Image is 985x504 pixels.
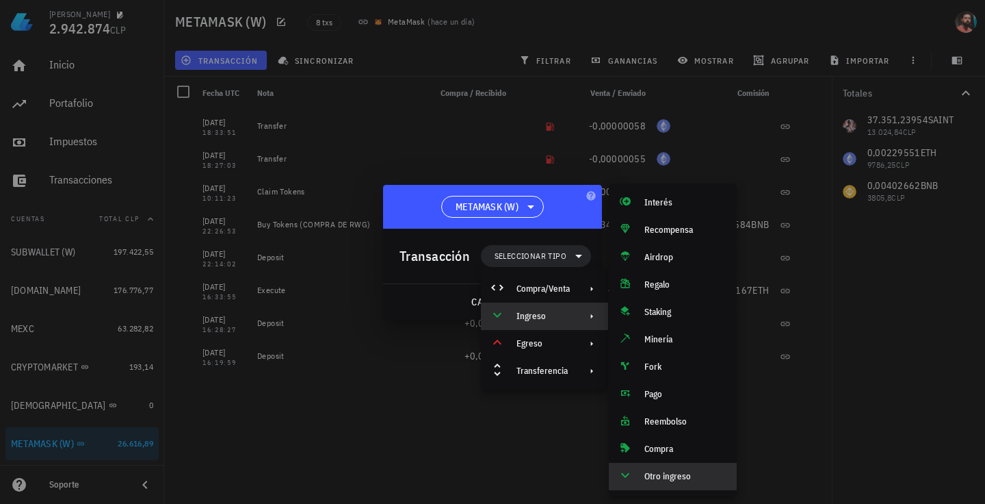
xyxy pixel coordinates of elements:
div: Compra/Venta [481,275,608,303]
div: Reembolso [644,416,726,427]
div: Transferencia [481,357,608,385]
div: Ingreso [516,311,570,322]
div: Ingreso [481,303,608,330]
div: Regalo [644,279,726,290]
div: Interés [644,197,726,208]
div: Egreso [516,338,570,349]
div: Recompensa [644,225,726,236]
span: METAMASK (W) [456,200,518,214]
div: Compra/Venta [516,283,570,294]
span: cancelar [471,296,522,308]
div: Staking [644,307,726,318]
div: Compra [644,444,726,455]
div: Minería [644,334,726,345]
div: Egreso [481,330,608,357]
div: Airdrop [644,252,726,263]
div: Otro ingreso [644,471,726,482]
span: Seleccionar tipo [495,249,566,263]
div: Fork [644,362,726,373]
div: Pago [644,389,726,400]
div: Transacción [399,245,470,267]
button: cancelar [465,290,527,314]
div: Transferencia [516,366,570,377]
